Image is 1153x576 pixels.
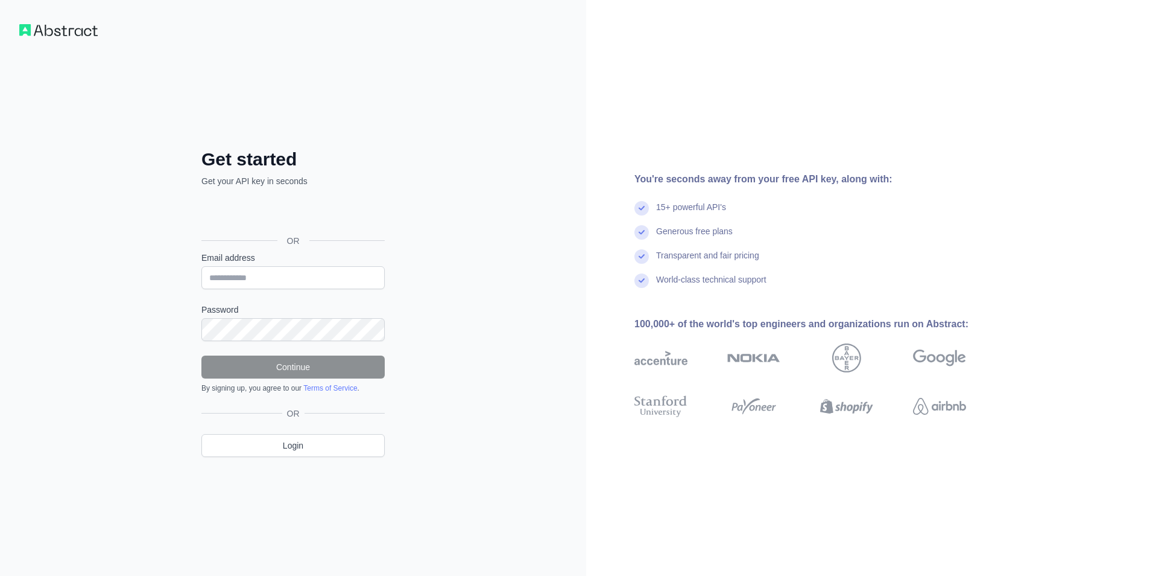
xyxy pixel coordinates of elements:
[277,235,309,247] span: OR
[201,434,385,457] a: Login
[913,393,966,420] img: airbnb
[656,201,726,225] div: 15+ powerful API's
[634,274,649,288] img: check mark
[656,225,733,249] div: Generous free plans
[201,383,385,393] div: By signing up, you agree to our .
[820,393,873,420] img: shopify
[19,24,98,36] img: Workflow
[201,252,385,264] label: Email address
[634,317,1005,331] div: 100,000+ of the world's top engineers and organizations run on Abstract:
[727,393,780,420] img: payoneer
[303,384,357,392] a: Terms of Service
[656,274,766,298] div: World-class technical support
[201,304,385,316] label: Password
[634,172,1005,187] div: You're seconds away from your free API key, along with:
[195,200,388,227] iframe: Sign in with Google Button
[634,249,649,264] img: check mark
[282,408,305,420] span: OR
[634,201,649,216] img: check mark
[913,344,966,373] img: google
[832,344,861,373] img: bayer
[201,175,385,187] p: Get your API key in seconds
[727,344,780,373] img: nokia
[634,393,687,420] img: stanford university
[634,344,687,373] img: accenture
[634,225,649,240] img: check mark
[201,149,385,170] h2: Get started
[656,249,759,274] div: Transparent and fair pricing
[201,356,385,379] button: Continue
